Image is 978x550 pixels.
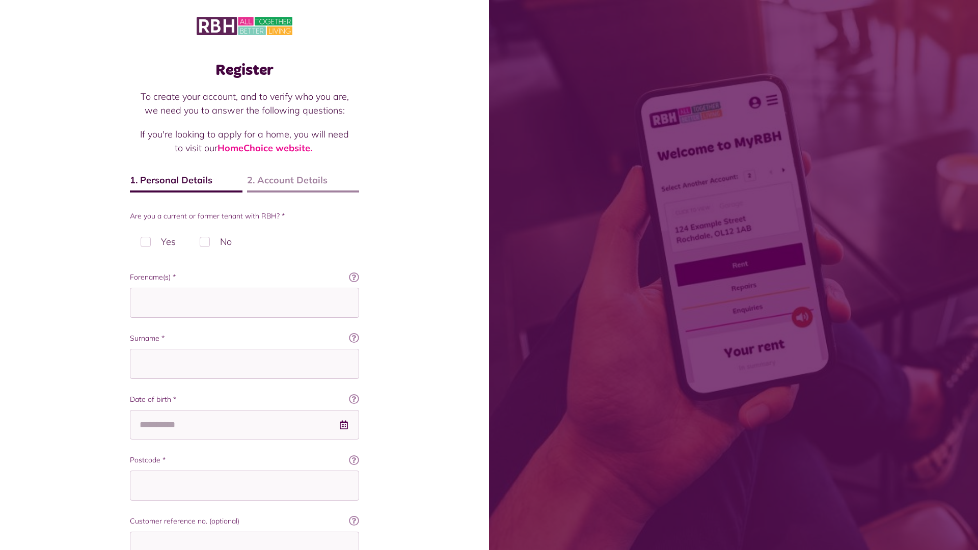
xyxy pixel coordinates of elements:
label: Forename(s) * [130,272,359,283]
label: Are you a current or former tenant with RBH? * [130,211,359,222]
label: Customer reference no. (optional) [130,516,359,527]
p: To create your account, and to verify who you are, we need you to answer the following questions: [140,90,349,117]
img: MyRBH [197,15,292,37]
span: 2. Account Details [247,173,360,193]
span: 1. Personal Details [130,173,242,193]
label: Postcode * [130,455,359,465]
label: Surname * [130,333,359,344]
label: Date of birth * [130,394,359,405]
h1: Register [130,61,359,79]
p: If you're looking to apply for a home, you will need to visit our [140,127,349,155]
label: Yes [130,227,186,257]
label: No [189,227,242,257]
a: HomeChoice website. [218,142,312,154]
